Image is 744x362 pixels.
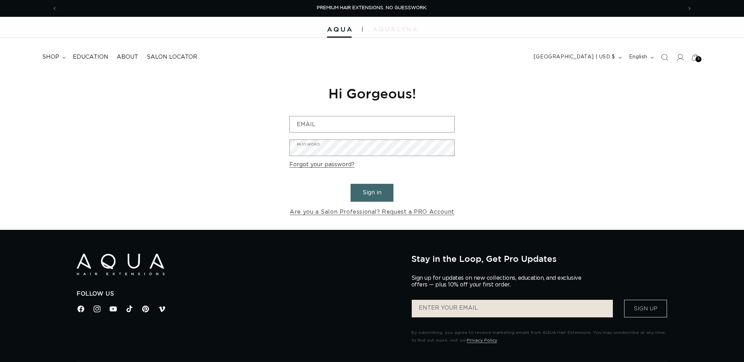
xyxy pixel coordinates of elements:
[289,85,455,102] h1: Hi Gorgeous!
[327,27,352,32] img: Aqua Hair Extensions
[682,2,697,15] button: Next announcement
[289,160,354,170] a: Forgot your password?
[142,49,201,65] a: Salon Locator
[534,53,615,61] span: [GEOGRAPHIC_DATA] | USD $
[290,116,454,132] input: Email
[47,2,62,15] button: Previous announcement
[629,53,647,61] span: English
[69,49,113,65] a: Education
[411,275,587,288] p: Sign up for updates on new collections, education, and exclusive offers — plus 10% off your first...
[77,254,165,275] img: Aqua Hair Extensions
[412,300,613,317] input: ENTER YOUR EMAIL
[698,56,700,62] span: 5
[117,53,138,61] span: About
[317,6,427,10] span: PREMIUM HAIR EXTENSIONS. NO GUESSWORK.
[373,27,417,31] img: aqualyna.com
[411,254,667,264] h2: Stay in the Loop, Get Pro Updates
[351,184,393,202] button: Sign in
[467,338,497,342] a: Privacy Policy
[38,49,69,65] summary: shop
[411,329,667,344] p: By subscribing, you agree to receive marketing emails from AQUA Hair Extensions. You may unsubscr...
[657,50,672,65] summary: Search
[77,290,401,298] h2: Follow Us
[624,300,667,317] button: Sign Up
[113,49,142,65] a: About
[73,53,108,61] span: Education
[530,51,625,64] button: [GEOGRAPHIC_DATA] | USD $
[290,207,454,217] a: Are you a Salon Professional? Request a PRO Account
[42,53,59,61] span: shop
[147,53,197,61] span: Salon Locator
[625,51,657,64] button: English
